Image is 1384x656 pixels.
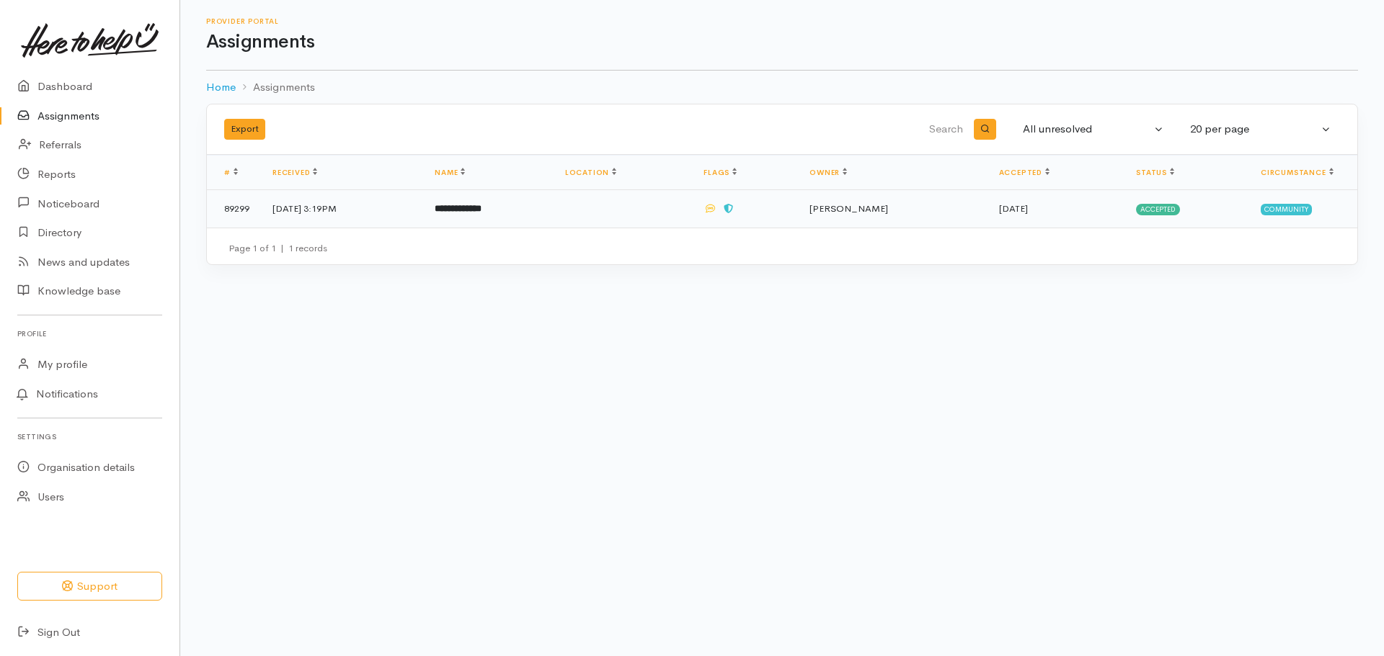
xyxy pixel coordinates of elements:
button: Export [224,119,265,140]
span: Accepted [1136,204,1180,215]
span: [PERSON_NAME] [809,202,888,215]
a: Name [435,168,465,177]
a: Flags [704,168,737,177]
button: 20 per page [1181,115,1340,143]
a: Accepted [999,168,1050,177]
button: All unresolved [1014,115,1173,143]
h6: Settings [17,427,162,446]
a: Location [565,168,616,177]
time: [DATE] [999,202,1028,215]
button: Support [17,572,162,601]
div: 20 per page [1190,121,1318,138]
span: | [280,242,284,254]
a: Received [272,168,317,177]
a: Status [1136,168,1174,177]
input: Search [619,112,966,147]
nav: breadcrumb [206,71,1358,104]
a: Home [206,79,236,96]
h6: Provider Portal [206,17,1358,25]
div: All unresolved [1023,121,1151,138]
a: Circumstance [1261,168,1334,177]
span: Community [1261,204,1312,215]
td: [DATE] 3:19PM [261,190,423,228]
a: Owner [809,168,847,177]
small: Page 1 of 1 1 records [229,242,327,254]
h1: Assignments [206,32,1358,53]
a: # [224,168,238,177]
h6: Profile [17,324,162,343]
td: 89299 [207,190,261,228]
li: Assignments [236,79,315,96]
